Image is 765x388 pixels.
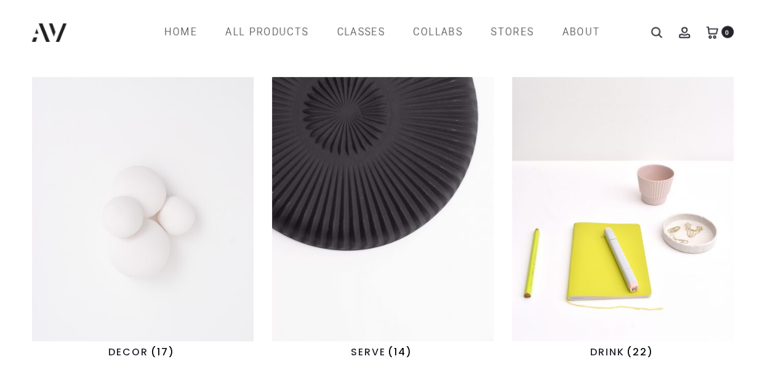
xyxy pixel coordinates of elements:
a: All products [226,22,309,42]
a: COLLABS [414,22,463,42]
a: STORES [491,22,534,42]
h2: DECOR [32,341,254,363]
img: SERVE [272,77,494,341]
a: Home [165,22,198,42]
a: 0 [706,26,718,38]
a: ABOUT [563,22,601,42]
img: DECOR [32,77,254,341]
a: Visit product category SERVE [272,77,494,363]
h2: DRINK [512,341,734,363]
a: Visit product category DECOR [32,77,254,363]
a: CLASSES [337,22,385,42]
mark: (22) [624,343,655,361]
h2: SERVE [272,341,494,363]
mark: (17) [148,343,176,361]
span: 0 [721,26,734,38]
a: Visit product category DRINK [512,77,734,363]
img: DRINK [512,77,734,341]
mark: (14) [386,343,414,361]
